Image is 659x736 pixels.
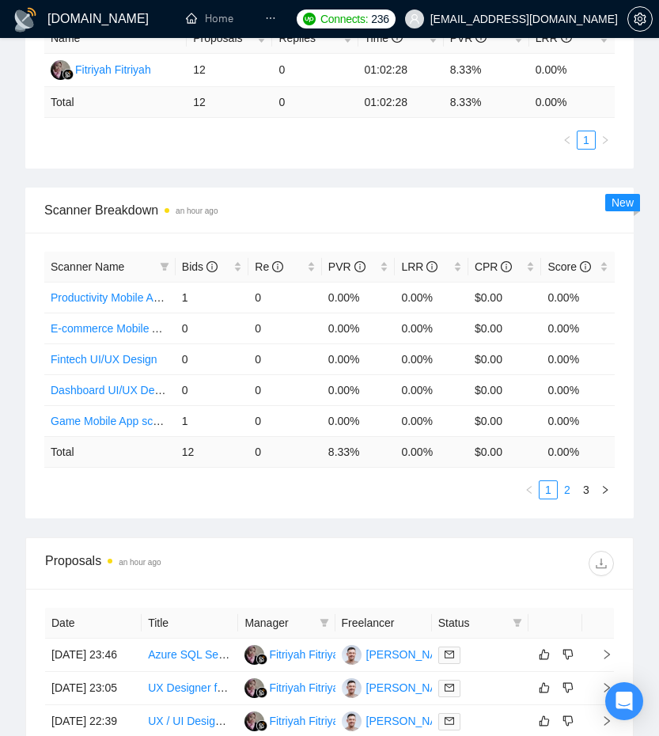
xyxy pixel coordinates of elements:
[244,678,264,698] img: FF
[450,32,487,44] span: PVR
[342,681,457,693] a: IA[PERSON_NAME]
[75,61,151,78] div: Fitriyah Fitriyah
[366,646,457,663] div: [PERSON_NAME]
[578,481,595,499] a: 3
[562,681,574,694] span: dislike
[272,87,358,118] td: 0
[558,131,577,150] li: Previous Page
[62,69,74,80] img: gigradar-bm.png
[44,87,187,118] td: Total
[51,353,157,366] a: Fintech UI/UX Design
[244,714,345,727] a: FFFitriyah Fitriyah
[322,374,396,405] td: 0.00%
[426,261,437,272] span: info-circle
[577,480,596,499] li: 3
[627,13,653,25] a: setting
[395,405,468,436] td: 0.00%
[148,715,324,727] a: UX / UI Designer for Music Platform
[444,87,529,118] td: 8.33 %
[13,7,38,32] img: logo
[322,282,396,313] td: 0.00%
[51,291,208,304] a: Productivity Mobile App scanner
[322,313,396,343] td: 0.00%
[541,282,615,313] td: 0.00%
[558,480,577,499] li: 2
[248,313,322,343] td: 0
[316,611,332,635] span: filter
[322,343,396,374] td: 0.00%
[520,480,539,499] button: left
[45,608,142,639] th: Date
[541,343,615,374] td: 0.00%
[182,260,218,273] span: Bids
[541,313,615,343] td: 0.00%
[401,260,437,273] span: LRR
[322,405,396,436] td: 0.00%
[44,200,615,220] span: Scanner Breakdown
[186,12,233,25] a: homeHome
[541,374,615,405] td: 0.00%
[206,261,218,272] span: info-circle
[272,23,358,54] th: Replies
[589,715,612,727] span: right
[44,436,176,467] td: Total
[468,436,542,467] td: $ 0.00
[445,650,454,659] span: mail
[269,712,345,730] div: Fitriyah Fitriyah
[366,712,457,730] div: [PERSON_NAME]
[539,648,550,661] span: like
[540,481,557,499] a: 1
[51,384,175,396] a: Dashboard UI/UX Design
[475,260,512,273] span: CPR
[395,282,468,313] td: 0.00%
[596,480,615,499] li: Next Page
[320,618,329,628] span: filter
[596,131,615,150] li: Next Page
[365,32,403,44] span: Time
[244,681,345,693] a: FFFitriyah Fitriyah
[142,672,238,705] td: UX Designer for Mobile Consumer App
[559,481,576,499] a: 2
[627,6,653,32] button: setting
[328,260,365,273] span: PVR
[596,480,615,499] button: right
[541,436,615,467] td: 0.00 %
[468,405,542,436] td: $0.00
[142,608,238,639] th: Title
[176,374,249,405] td: 0
[513,618,522,628] span: filter
[605,682,643,720] div: Open Intercom Messenger
[501,261,512,272] span: info-circle
[45,639,142,672] td: [DATE] 23:46
[51,63,151,75] a: FFFitriyah Fitriyah
[589,551,614,576] button: download
[265,13,276,24] span: ellipsis
[142,639,238,672] td: Azure SQL Server Expert
[562,135,572,145] span: left
[445,716,454,726] span: mail
[342,678,362,698] img: IA
[529,54,615,87] td: 0.00%
[468,374,542,405] td: $0.00
[438,614,506,632] span: Status
[51,60,70,80] img: FF
[535,678,554,697] button: like
[535,711,554,730] button: like
[559,678,578,697] button: dislike
[269,679,345,696] div: Fitriyah Fitriyah
[541,405,615,436] td: 0.00%
[256,720,267,731] img: gigradar-bm.png
[244,647,345,660] a: FFFitriyah Fitriyah
[248,405,322,436] td: 0
[45,672,142,705] td: [DATE] 23:05
[589,557,613,570] span: download
[176,436,249,467] td: 12
[342,711,362,731] img: IA
[176,207,218,215] time: an hour ago
[187,87,272,118] td: 12
[525,485,534,495] span: left
[628,13,652,25] span: setting
[468,313,542,343] td: $0.00
[176,313,249,343] td: 0
[244,614,312,632] span: Manager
